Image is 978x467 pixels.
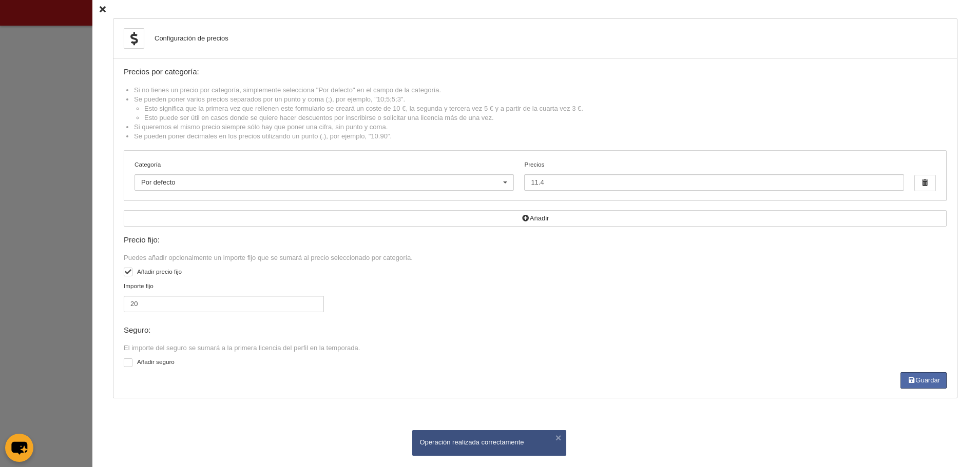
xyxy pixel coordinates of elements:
[124,357,947,369] label: Añadir seguro
[124,267,947,279] label: Añadir precio fijo
[420,438,559,447] div: Operación realizada correctamente
[124,281,324,312] label: Importe fijo
[134,132,947,141] li: Se pueden poner decimales en los precios utilizando un punto (.), por ejemplo, "10.90".
[124,253,947,262] div: Puedes añadir opcionalmente un importe fijo que se sumará al precio seleccionado por categoría.
[900,372,947,389] button: Guardar
[124,236,947,245] div: Precio fijo:
[524,160,904,191] label: Precios
[134,123,947,132] li: Si queremos el mismo precio siempre sólo hay que poner una cifra, sin punto y coma.
[135,160,514,169] label: Categoría
[124,210,947,227] button: Añadir
[524,174,904,191] input: Precios
[5,434,33,462] button: chat-button
[100,6,106,13] i: Cerrar
[553,433,564,443] button: ×
[144,104,947,113] li: Esto significa que la primera vez que rellenen este formulario se creará un coste de 10 €, la seg...
[134,95,947,123] li: Se pueden poner varios precios separados por un punto y coma (;), por ejemplo, "10;5;5;3".
[124,326,947,335] div: Seguro:
[144,113,947,123] li: Esto puede ser útil en casos donde se quiere hacer descuentos por inscribirse o solicitar una lic...
[155,34,228,43] div: Configuración de precios
[124,343,947,353] div: El importe del seguro se sumará a la primera licencia del perfil en la temporada.
[141,178,176,186] span: Por defecto
[124,296,324,312] input: Importe fijo
[124,68,947,76] div: Precios por categoría:
[134,86,947,95] li: Si no tienes un precio por categoría, simplemente selecciona "Por defecto" en el campo de la cate...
